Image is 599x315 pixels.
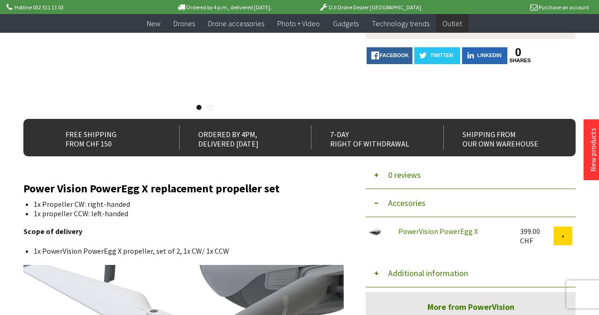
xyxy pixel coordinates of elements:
[333,19,359,28] font: Gadgets
[380,52,409,58] font: Facebook
[23,227,82,236] font: Scope of delivery
[365,14,436,33] a: Technology trends
[372,19,429,28] font: Technology trends
[509,47,527,58] a: 0
[414,47,460,64] a: Twitter
[388,169,421,180] font: 0 reviews
[330,130,349,139] font: 7-day
[366,259,576,287] button: Additional information
[520,227,540,245] font: 399.00 CHF
[430,52,453,58] font: Twitter
[271,14,326,33] a: Photo + Video
[167,14,202,33] a: Drones
[198,130,257,139] font: Ordered by 4pm,
[65,139,112,148] font: from CHF 150
[366,189,576,217] button: Accesories
[34,246,229,256] font: 1x PowerVision PowerEgg X propeller, set of 2, 1x CW/ 1x CCW
[186,4,272,11] font: Ordered by 4 p.m., delivered [DATE].
[34,199,130,209] font: 1x Propeller CW: right-handed
[442,19,462,28] font: Outlet
[65,130,116,139] font: Free shipping
[140,14,167,33] a: New
[14,4,64,11] font: Hotline 032 511 11 03
[477,52,501,58] font: LinkedIn
[462,139,538,148] font: our own warehouse
[329,4,421,11] font: DJI Drone Dealer [GEOGRAPHIC_DATA]
[277,19,320,28] font: Photo + Video
[388,198,426,208] font: Accesories
[515,46,521,59] font: 0
[147,19,160,28] font: New
[462,130,516,139] font: Shipping from
[198,139,259,148] font: delivered [DATE]
[539,4,589,11] font: Purchase on account
[367,47,412,64] a: Facebook
[427,301,514,312] font: More from PowerVision
[326,14,365,33] a: Gadgets
[509,58,531,63] font: shares
[202,14,271,33] a: Drone accessories
[330,139,409,148] font: right of withdrawal
[588,128,598,172] a: New products
[208,19,264,28] font: Drone accessories
[436,14,469,33] a: Outlet
[509,58,527,64] a: shares
[173,19,195,28] font: Drones
[34,209,128,218] font: 1x propeller CCW: left-handed
[366,161,576,189] button: 0 reviews
[366,227,389,240] img: PowerVision PowerEgg X
[462,47,508,64] a: LinkedIn
[23,181,280,196] font: Power Vision PowerEgg X replacement propeller set
[388,268,468,278] font: Additional information
[398,227,478,236] a: PowerVision PowerEgg X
